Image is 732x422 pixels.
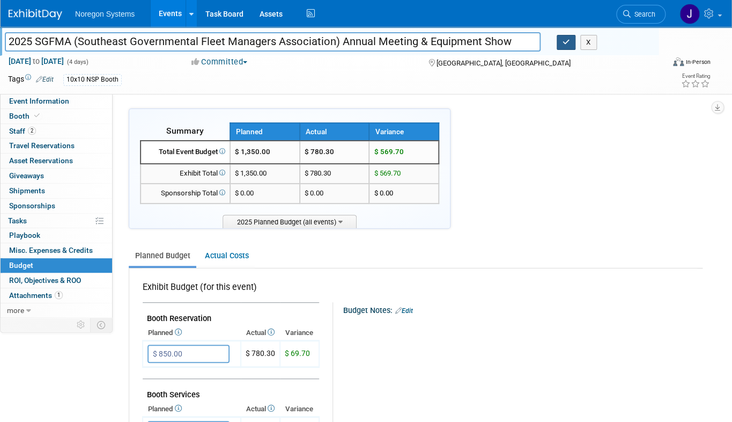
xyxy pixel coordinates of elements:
td: Tags [8,74,54,86]
img: Johana Gil [679,4,700,24]
span: 2 [28,127,36,135]
th: Variance [280,402,319,417]
span: (4 days) [66,59,88,66]
span: Giveaways [9,171,44,180]
span: Attachments [9,291,63,300]
a: Planned Budget [129,246,196,266]
span: Travel Reservations [9,141,75,150]
span: Misc. Expenses & Credits [9,246,93,254]
span: 2025 Planned Budget (all events) [223,215,357,228]
a: more [1,303,112,318]
a: Edit [36,76,54,83]
span: Tasks [8,216,27,225]
th: Actual [241,402,280,417]
span: Summary [166,126,204,136]
a: Search [616,5,666,24]
span: ROI, Objectives & ROO [9,276,81,285]
a: Asset Reservations [1,154,112,168]
a: Edit [395,307,413,315]
span: 1 [55,291,63,299]
td: Booth Reservation [143,303,319,326]
span: $ 569.70 [374,148,403,156]
span: [DATE] [DATE] [8,56,64,66]
img: Format-Inperson.png [673,57,684,66]
span: more [7,306,24,315]
td: $ 0.00 [300,184,369,203]
div: Event Format [607,56,711,72]
span: Asset Reservations [9,156,73,165]
span: $ 0.00 [374,189,393,197]
a: Tasks [1,214,112,228]
span: Sponsorships [9,201,55,210]
i: Booth reservation complete [34,113,40,119]
span: Search [631,10,655,18]
td: Toggle Event Tabs [91,318,113,332]
th: Variance [369,123,439,141]
span: Booth [9,112,42,120]
a: Giveaways [1,169,112,183]
a: Attachments1 [1,288,112,303]
th: Actual [300,123,369,141]
span: Playbook [9,231,40,239]
button: X [580,35,597,50]
span: Budget [9,261,33,270]
span: Shipments [9,186,45,195]
a: Travel Reservations [1,139,112,153]
td: Personalize Event Tab Strip [72,318,91,332]
a: Budget [1,258,112,273]
div: Budget Notes: [343,302,701,316]
th: Planned [143,325,241,340]
span: $ 69.70 [285,349,310,358]
a: Booth [1,109,112,123]
a: Playbook [1,228,112,243]
td: $ 780.30 [300,141,369,164]
a: Misc. Expenses & Credits [1,243,112,258]
span: $ 1,350.00 [235,169,267,177]
td: $ 780.30 [300,164,369,184]
a: Shipments [1,184,112,198]
a: Event Information [1,94,112,108]
a: Staff2 [1,124,112,139]
span: $ 569.70 [374,169,400,177]
div: Exhibit Total [145,169,225,179]
span: $ 0.00 [235,189,254,197]
div: In-Person [685,58,711,66]
span: Event Information [9,97,69,105]
div: 10x10 NSP Booth [63,74,122,85]
div: Exhibit Budget (for this event) [143,281,315,299]
div: Total Event Budget [145,147,225,157]
a: ROI, Objectives & ROO [1,273,112,288]
td: Booth Services [143,379,319,402]
div: Sponsorship Total [145,188,225,199]
th: Actual [241,325,280,340]
span: Staff [9,127,36,135]
button: Committed [188,56,252,68]
a: Sponsorships [1,199,112,213]
th: Planned [230,123,300,141]
span: Noregon Systems [75,10,135,18]
span: $ 1,350.00 [235,148,270,156]
div: Event Rating [681,74,710,79]
span: $ 780.30 [246,349,275,358]
a: Actual Costs [198,246,255,266]
span: [GEOGRAPHIC_DATA], [GEOGRAPHIC_DATA] [437,59,571,67]
img: ExhibitDay [9,9,62,20]
span: to [31,57,41,66]
th: Variance [280,325,319,340]
th: Planned [143,402,241,417]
